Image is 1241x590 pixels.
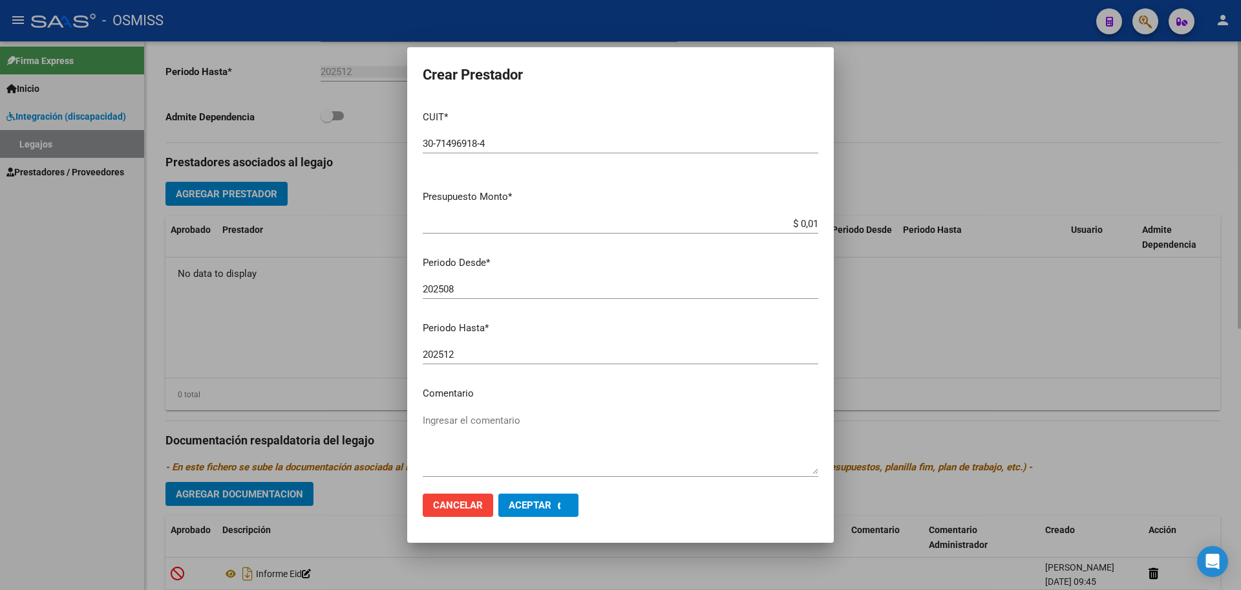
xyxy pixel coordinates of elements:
[509,499,551,511] span: Aceptar
[433,499,483,511] span: Cancelar
[1197,546,1228,577] div: Open Intercom Messenger
[423,494,493,517] button: Cancelar
[423,110,818,125] p: CUIT
[423,256,818,270] p: Periodo Desde
[423,386,818,401] p: Comentario
[498,494,578,517] button: Aceptar
[423,321,818,336] p: Periodo Hasta
[423,190,818,204] p: Presupuesto Monto
[423,63,818,87] h2: Crear Prestador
